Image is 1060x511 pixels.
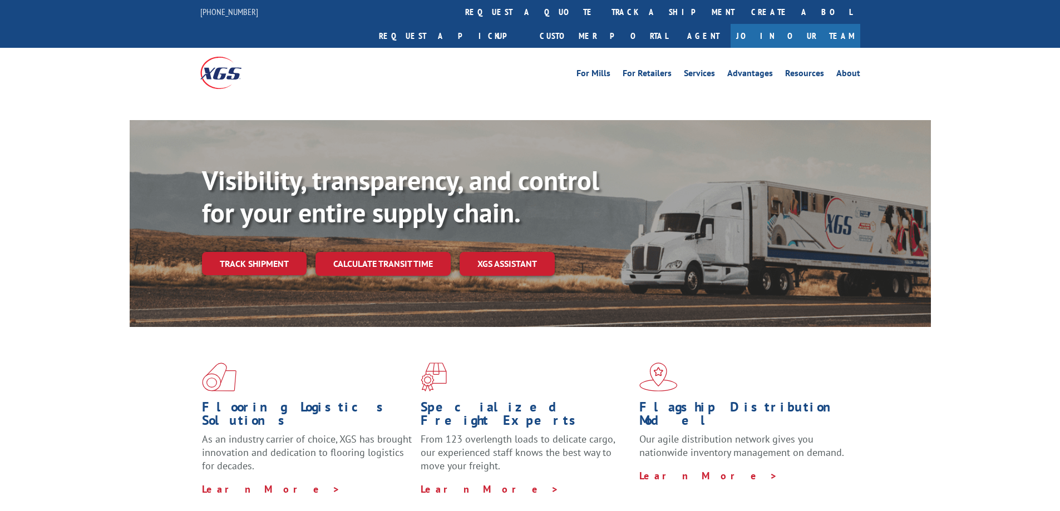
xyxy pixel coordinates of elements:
[731,24,860,48] a: Join Our Team
[202,433,412,472] span: As an industry carrier of choice, XGS has brought innovation and dedication to flooring logistics...
[202,483,341,495] a: Learn More >
[460,252,555,276] a: XGS ASSISTANT
[531,24,676,48] a: Customer Portal
[639,400,850,433] h1: Flagship Distribution Model
[727,69,773,81] a: Advantages
[639,469,778,482] a: Learn More >
[315,252,451,276] a: Calculate transit time
[421,433,631,482] p: From 123 overlength loads to delicate cargo, our experienced staff knows the best way to move you...
[202,400,412,433] h1: Flooring Logistics Solutions
[421,483,559,495] a: Learn More >
[202,252,307,275] a: Track shipment
[676,24,731,48] a: Agent
[200,6,258,17] a: [PHONE_NUMBER]
[421,400,631,433] h1: Specialized Freight Experts
[623,69,672,81] a: For Retailers
[202,363,236,391] img: xgs-icon-total-supply-chain-intelligence-red
[421,363,447,391] img: xgs-icon-focused-on-flooring-red
[639,363,678,391] img: xgs-icon-flagship-distribution-model-red
[576,69,610,81] a: For Mills
[202,163,599,230] b: Visibility, transparency, and control for your entire supply chain.
[639,433,844,459] span: Our agile distribution network gives you nationwide inventory management on demand.
[836,69,860,81] a: About
[684,69,715,81] a: Services
[785,69,824,81] a: Resources
[371,24,531,48] a: Request a pickup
